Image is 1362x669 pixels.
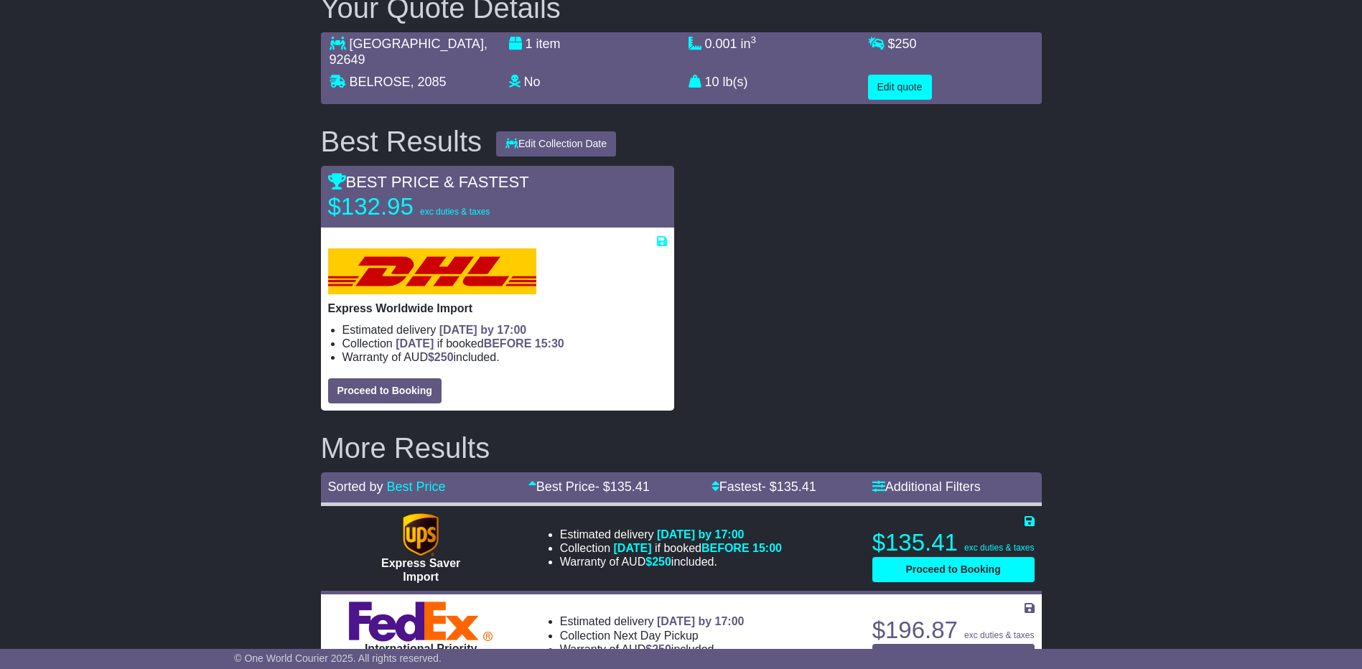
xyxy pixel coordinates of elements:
[657,528,745,541] span: [DATE] by 17:00
[434,351,454,363] span: 250
[752,542,782,554] span: 15:00
[964,543,1034,553] span: exc duties & taxes
[560,642,745,656] li: Warranty of AUD included.
[428,351,454,363] span: $
[535,337,564,350] span: 15:30
[751,34,757,45] sup: 3
[365,642,477,668] span: International Priority Import
[652,643,671,655] span: 250
[349,602,493,642] img: FedEx Express: International Priority Import
[614,630,699,642] span: Next Day Pickup
[396,337,434,350] span: [DATE]
[387,479,446,494] a: Best Price
[705,37,737,51] span: 0.001
[777,479,816,494] span: 135.41
[420,207,490,217] span: exc duties & taxes
[403,513,439,556] img: UPS (new): Express Saver Import
[328,173,529,191] span: BEST PRICE & FASTEST
[342,350,667,364] li: Warranty of AUD included.
[701,542,750,554] span: BEFORE
[560,541,782,555] li: Collection
[872,644,1035,669] button: Proceed to Booking
[872,616,1035,645] p: $196.87
[342,337,667,350] li: Collection
[330,37,488,67] span: , 92649
[712,479,816,494] a: Fastest- $135.41
[560,629,745,642] li: Collection
[328,192,508,221] p: $132.95
[614,542,782,554] span: if booked
[234,652,442,664] span: © One World Courier 2025. All rights reserved.
[872,557,1035,582] button: Proceed to Booking
[652,556,671,568] span: 250
[396,337,564,350] span: if booked
[328,248,536,294] img: DHL: Express Worldwide Import
[526,37,533,51] span: 1
[321,432,1042,464] h2: More Results
[614,542,652,554] span: [DATE]
[350,75,411,89] span: BELROSE
[328,479,383,494] span: Sorted by
[328,378,442,403] button: Proceed to Booking
[964,630,1034,640] span: exc duties & taxes
[868,75,932,100] button: Edit quote
[314,126,490,157] div: Best Results
[381,557,460,583] span: Express Saver Import
[657,615,745,627] span: [DATE] by 17:00
[484,337,532,350] span: BEFORE
[610,479,650,494] span: 135.41
[595,479,650,494] span: - $
[705,75,719,89] span: 10
[411,75,447,89] span: , 2085
[536,37,561,51] span: item
[645,556,671,568] span: $
[741,37,757,51] span: in
[528,479,650,494] a: Best Price- $135.41
[723,75,748,89] span: lb(s)
[762,479,816,494] span: - $
[645,643,671,655] span: $
[872,528,1035,557] p: $135.41
[895,37,917,51] span: 250
[342,323,667,337] li: Estimated delivery
[328,301,667,315] p: Express Worldwide Import
[888,37,917,51] span: $
[560,528,782,541] li: Estimated delivery
[560,614,745,628] li: Estimated delivery
[524,75,541,89] span: No
[350,37,484,51] span: [GEOGRAPHIC_DATA]
[496,131,616,156] button: Edit Collection Date
[439,324,527,336] span: [DATE] by 17:00
[872,479,981,494] a: Additional Filters
[560,555,782,569] li: Warranty of AUD included.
